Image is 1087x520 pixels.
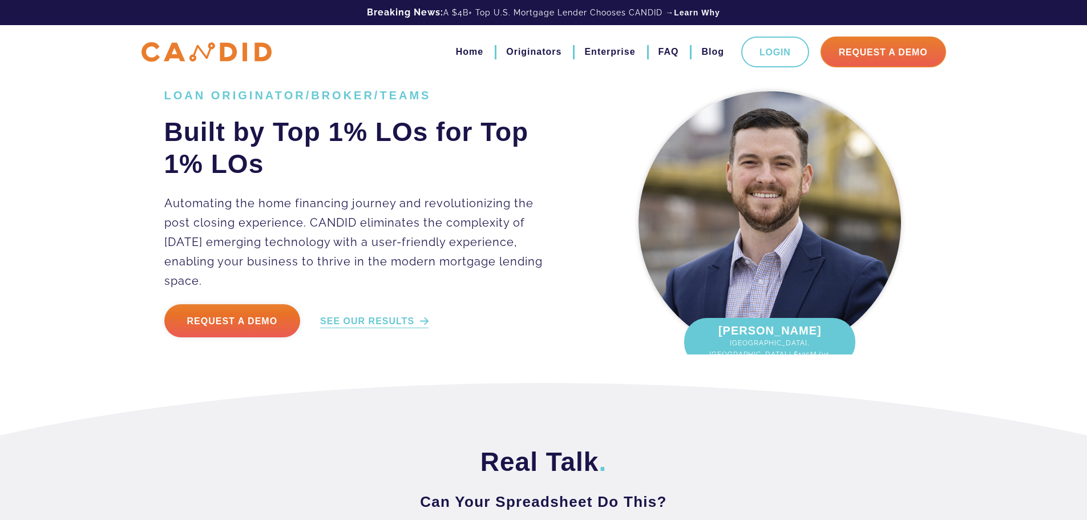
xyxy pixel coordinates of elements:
[658,42,679,62] a: FAQ
[701,42,724,62] a: Blog
[584,42,635,62] a: Enterprise
[506,42,561,62] a: Originators
[696,337,844,360] span: [GEOGRAPHIC_DATA], [GEOGRAPHIC_DATA] | $125M/yr.
[164,304,301,337] a: Request a Demo
[821,37,946,67] a: Request A Demo
[142,42,272,62] img: CANDID APP
[456,42,483,62] a: Home
[599,447,607,477] span: .
[164,446,923,478] h2: Real Talk
[164,88,560,102] h1: LOAN ORIGINATOR/BROKER/TEAMS
[164,491,923,512] h3: Can Your Spreadsheet Do This?
[741,37,809,67] a: Login
[684,318,855,366] div: [PERSON_NAME]
[674,7,720,18] a: Learn Why
[164,116,560,180] h2: Built by Top 1% LOs for Top 1% LOs
[639,91,901,354] img: Kevin OLaughlin
[164,194,560,291] p: Automating the home financing journey and revolutionizing the post closing experience. CANDID eli...
[367,7,443,18] b: Breaking News:
[320,315,429,328] a: SEE OUR RESULTS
